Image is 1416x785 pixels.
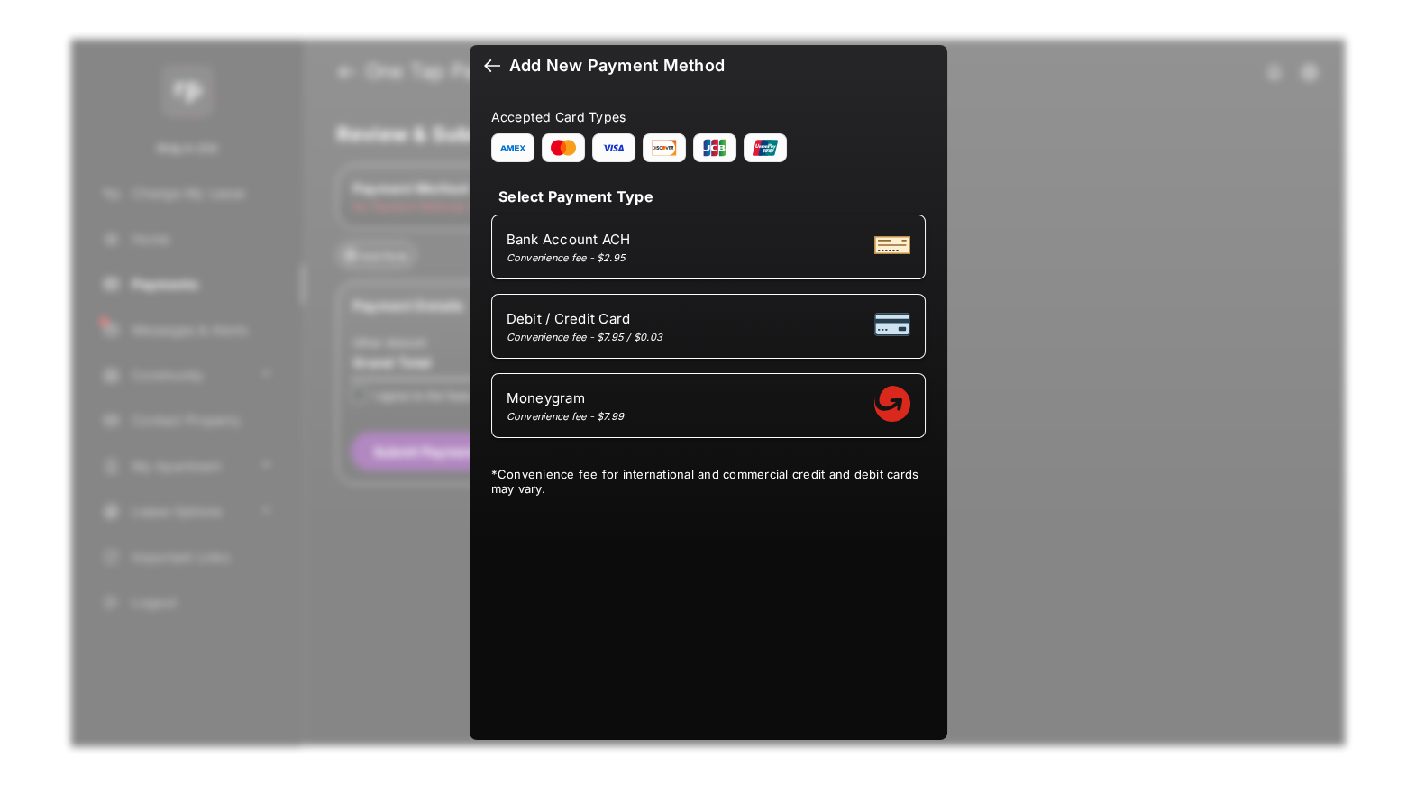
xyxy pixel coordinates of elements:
div: Convenience fee - $7.99 [507,410,625,423]
h4: Select Payment Type [491,187,926,205]
span: Bank Account ACH [507,231,631,248]
span: Debit / Credit Card [507,310,663,327]
span: Accepted Card Types [491,109,634,124]
div: Add New Payment Method [509,56,725,76]
div: Convenience fee - $2.95 [507,251,631,264]
span: Moneygram [507,389,625,406]
div: Convenience fee - $7.95 / $0.03 [507,331,663,343]
div: * Convenience fee for international and commercial credit and debit cards may vary. [491,467,926,499]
